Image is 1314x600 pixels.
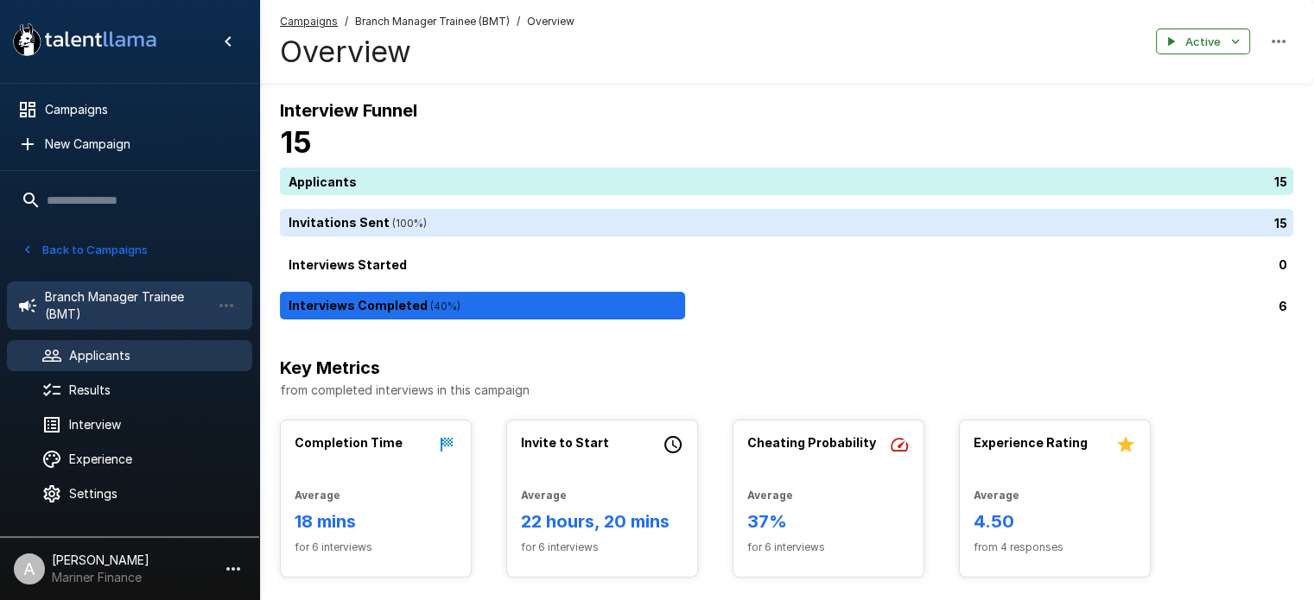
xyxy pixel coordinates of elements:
[1274,173,1287,191] p: 15
[1279,297,1287,315] p: 6
[355,13,510,30] span: Branch Manager Trainee (BMT)
[295,508,457,535] h6: 18 mins
[747,489,793,502] b: Average
[521,489,567,502] b: Average
[1156,28,1250,55] button: Active
[521,539,683,556] span: for 6 interviews
[280,382,1293,399] p: from completed interviews in this campaign
[1274,214,1287,232] p: 15
[974,539,1136,556] span: from 4 responses
[747,435,876,450] b: Cheating Probability
[974,508,1136,535] h6: 4.50
[974,489,1019,502] b: Average
[521,508,683,535] h6: 22 hours, 20 mins
[280,34,574,70] h4: Overview
[1279,256,1287,274] p: 0
[747,539,910,556] span: for 6 interviews
[280,15,338,28] u: Campaigns
[280,124,312,160] b: 15
[517,13,520,30] span: /
[295,489,340,502] b: Average
[295,435,403,450] b: Completion Time
[527,13,574,30] span: Overview
[974,435,1088,450] b: Experience Rating
[280,357,380,378] b: Key Metrics
[295,539,457,556] span: for 6 interviews
[280,100,417,121] b: Interview Funnel
[747,508,910,535] h6: 37%
[345,13,348,30] span: /
[521,435,609,450] b: Invite to Start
